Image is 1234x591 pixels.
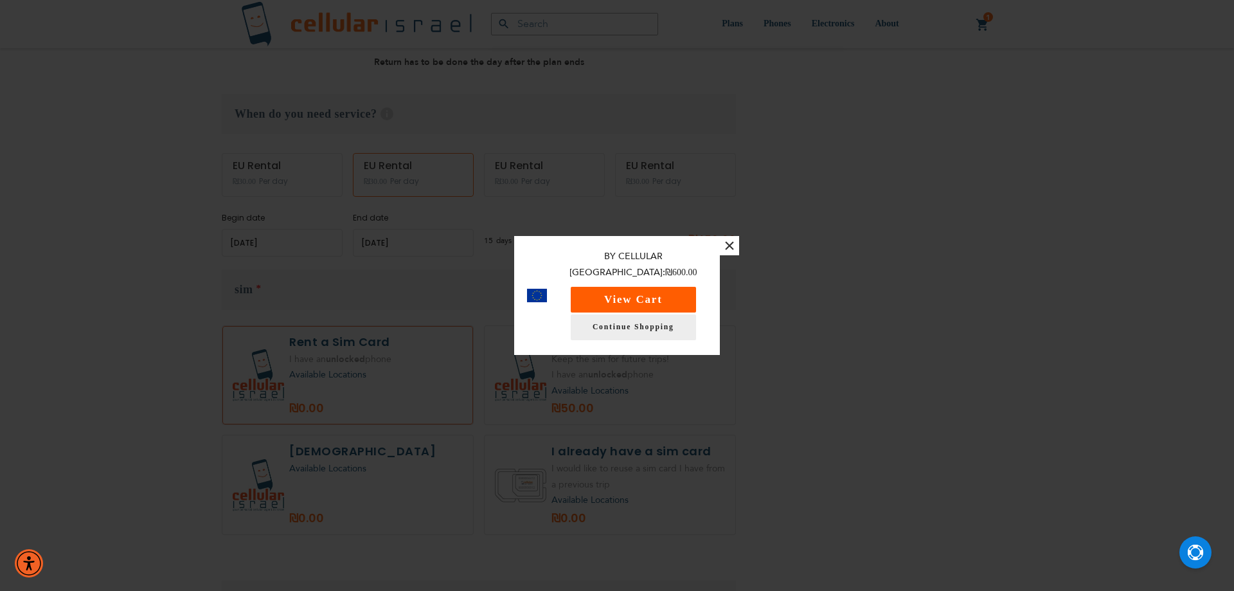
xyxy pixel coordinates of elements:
div: Accessibility Menu [15,549,43,577]
button: View Cart [571,287,696,313]
button: × [720,236,739,255]
p: By Cellular [GEOGRAPHIC_DATA]: [560,249,707,280]
a: Continue Shopping [571,314,696,340]
span: ₪600.00 [665,268,697,277]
